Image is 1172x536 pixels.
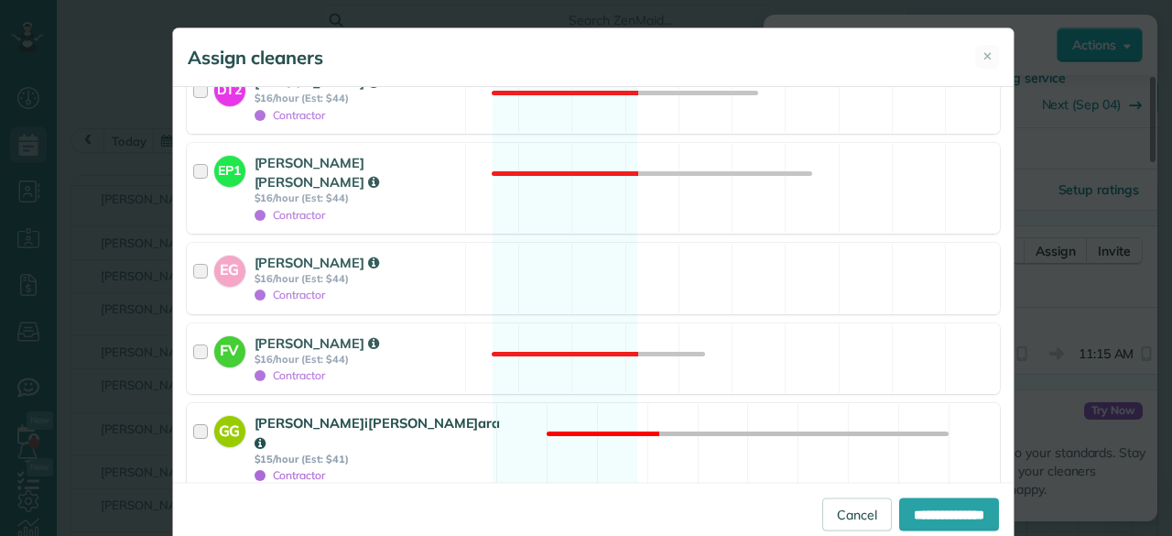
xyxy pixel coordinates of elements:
[255,353,460,366] strong: $16/hour (Est: $44)
[214,416,245,442] strong: GG
[188,45,323,71] h5: Assign cleaners
[255,414,501,451] strong: [PERSON_NAME]i[PERSON_NAME]ara
[255,254,379,271] strong: [PERSON_NAME]
[255,288,326,301] span: Contractor
[255,191,460,204] strong: $16/hour (Est: $44)
[255,368,326,382] span: Contractor
[255,92,460,104] strong: $16/hour (Est: $44)
[255,453,501,465] strong: $15/hour (Est: $41)
[982,48,993,65] span: ✕
[255,154,379,191] strong: [PERSON_NAME] [PERSON_NAME]
[214,256,245,281] strong: EG
[214,336,245,362] strong: FV
[255,272,460,285] strong: $16/hour (Est: $44)
[255,208,326,222] span: Contractor
[255,334,379,352] strong: [PERSON_NAME]
[255,468,326,482] span: Contractor
[214,156,245,180] strong: EP1
[822,498,892,531] a: Cancel
[255,73,379,91] strong: [PERSON_NAME]
[255,108,326,122] span: Contractor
